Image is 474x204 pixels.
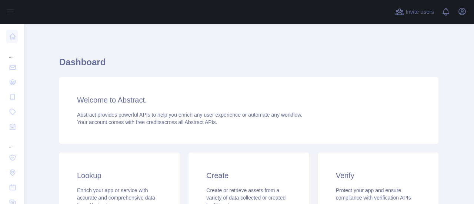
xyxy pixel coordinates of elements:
h3: Verify [336,170,421,181]
span: Your account comes with across all Abstract APIs. [77,119,217,125]
h3: Create [206,170,291,181]
button: Invite users [394,6,435,18]
div: ... [6,135,18,150]
div: ... [6,44,18,59]
span: Abstract provides powerful APIs to help you enrich any user experience or automate any workflow. [77,112,303,118]
h3: Welcome to Abstract. [77,95,421,105]
span: free credits [136,119,161,125]
span: Invite users [405,8,434,16]
h3: Lookup [77,170,162,181]
span: Protect your app and ensure compliance with verification APIs [336,187,411,201]
h1: Dashboard [59,56,438,74]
